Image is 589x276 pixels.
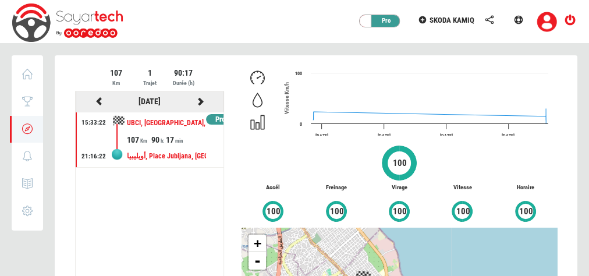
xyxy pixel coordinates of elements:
span: 100 [455,205,470,218]
p: Freinage [304,183,367,192]
span: 100 [519,205,534,218]
a: Zoom out [249,252,266,270]
p: Accél [242,183,304,192]
text: [DATE] [439,133,452,139]
div: Km [100,79,132,88]
div: Pro [366,15,400,27]
text: 0 [300,122,302,127]
a: Zoom in [249,235,266,252]
div: 17 [165,134,189,146]
span: Vitesse Km/h [283,82,290,114]
div: 15:33:22 [81,118,106,128]
div: Pro [206,114,235,125]
div: 90:17 [167,67,199,79]
div: 107 [127,134,151,146]
div: 107 [100,67,132,79]
a: [DATE] [139,97,161,106]
div: 90 [151,134,165,146]
p: Vitesse [431,183,494,192]
text: [DATE] [315,133,328,139]
p: Horaire [494,183,557,192]
span: 100 [392,205,407,218]
text: 100 [295,71,302,76]
div: Durée (h) [167,79,199,88]
p: Virage [368,183,431,192]
span: 100 [266,205,281,218]
div: 21:16:22 [81,152,106,161]
div: UBCI, [GEOGRAPHIC_DATA], [GEOGRAPHIC_DATA], [GEOGRAPHIC_DATA], [GEOGRAPHIC_DATA], [GEOGRAPHIC_DAT... [127,112,206,134]
span: 100 [392,157,407,170]
div: 1 [133,67,165,79]
text: [DATE] [502,133,515,139]
span: SKODA KAMIQ [430,16,474,24]
text: [DATE] [378,133,391,139]
div: Trajet [133,79,165,88]
div: أويليبيا, Place Jubljana, [GEOGRAPHIC_DATA], [GEOGRAPHIC_DATA], [GEOGRAPHIC_DATA], [GEOGRAPHIC_DA... [127,146,206,167]
span: 100 [329,205,345,218]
